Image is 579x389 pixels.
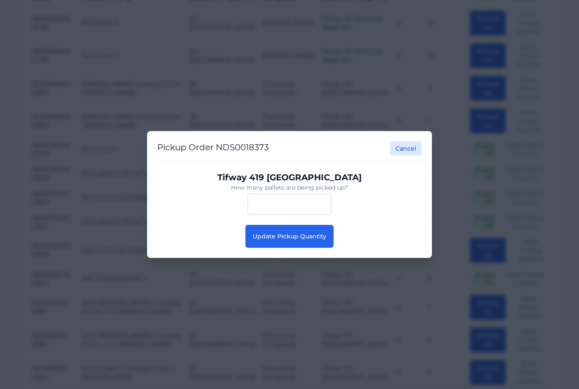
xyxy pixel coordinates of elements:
[390,141,422,156] button: Cancel
[164,183,415,192] p: How many pallets are being picked up?
[245,225,334,248] button: Update Pickup Quantity
[157,141,269,156] h2: Pickup Order NDS0018373
[164,171,415,183] p: Tifway 419 [GEOGRAPHIC_DATA]
[253,232,326,240] span: Update Pickup Quantity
